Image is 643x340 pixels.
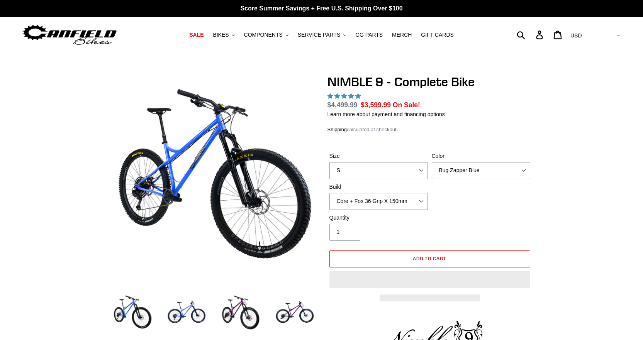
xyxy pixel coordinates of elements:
[189,32,204,38] span: SALE
[329,152,428,160] label: Size
[521,26,541,43] input: Search
[421,32,454,38] span: GIFT CARDS
[111,291,154,334] img: Load image into Gallery viewer, NIMBLE 9 - Complete Bike
[185,30,207,40] a: SALE
[219,291,262,334] img: Load image into Gallery viewer, NIMBLE 9 - Complete Bike
[329,214,428,222] label: Quantity
[327,101,358,109] s: $4,499.99
[393,100,420,110] span: On Sale!
[21,23,118,47] img: Canfield Bikes
[294,30,350,40] button: SERVICE PARTS
[432,152,530,160] label: Color
[327,93,362,99] span: 4.89 stars
[361,101,391,109] span: $3,599.99
[213,32,229,38] span: BIKES
[273,291,316,334] img: Load image into Gallery viewer, NIMBLE 9 - Complete Bike
[413,255,446,261] span: Add to cart
[355,32,383,38] span: GG PARTS
[209,30,238,40] button: BIKES
[392,32,412,38] span: MERCH
[327,127,347,133] a: Shipping
[113,76,314,277] img: NIMBLE 9 - Complete Bike
[327,126,532,134] div: calculated at checkout.
[165,291,208,334] img: Load image into Gallery viewer, NIMBLE 9 - Complete Bike
[329,250,530,267] button: Add to cart
[329,183,428,191] label: Build
[351,30,387,40] a: GG PARTS
[244,32,283,38] span: COMPONENTS
[388,30,416,40] a: MERCH
[240,30,292,40] button: COMPONENTS
[327,111,445,117] a: Learn more about payment and financing options
[327,74,532,89] h1: NIMBLE 9 - Complete Bike
[417,30,458,40] a: GIFT CARDS
[298,32,340,38] span: SERVICE PARTS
